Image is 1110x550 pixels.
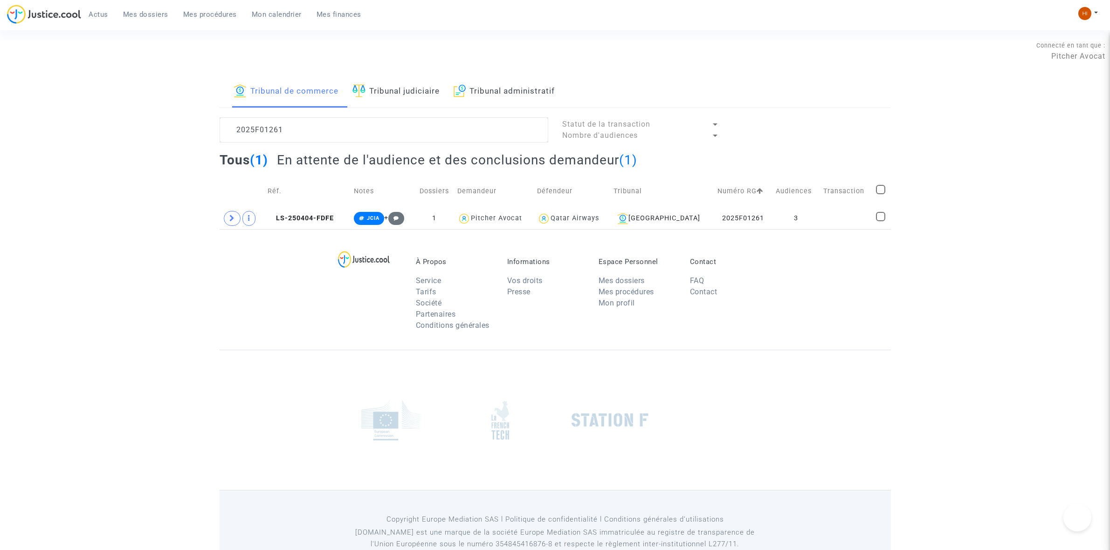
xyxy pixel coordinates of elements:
[690,258,767,266] p: Contact
[491,401,509,440] img: french_tech.png
[338,251,390,268] img: logo-lg.svg
[534,175,610,208] td: Défendeur
[457,212,471,225] img: icon-user.svg
[599,276,645,285] a: Mes dossiers
[416,321,490,330] a: Conditions générales
[416,276,441,285] a: Service
[343,514,767,525] p: Copyright Europe Mediation SAS l Politique de confidentialité l Conditions générales d’utilisa...
[361,400,420,441] img: europe_commision.png
[599,258,676,266] p: Espace Personnel
[277,152,637,168] h2: En attente de l'audience et des conclusions demandeur
[599,299,635,307] a: Mon profil
[268,214,334,222] span: LS-250404-FDFE
[250,152,268,168] span: (1)
[89,10,108,19] span: Actus
[454,76,555,108] a: Tribunal administratif
[614,213,711,224] div: [GEOGRAPHIC_DATA]
[317,10,361,19] span: Mes finances
[562,131,638,140] span: Nombre d'audiences
[454,175,534,208] td: Demandeur
[537,212,551,225] img: icon-user.svg
[343,527,767,550] p: [DOMAIN_NAME] est une marque de la société Europe Mediation SAS immatriculée au registre de tr...
[454,84,466,97] img: icon-archive.svg
[116,7,176,21] a: Mes dossiers
[416,299,442,307] a: Société
[551,214,599,222] div: Qatar Airways
[507,287,531,296] a: Presse
[471,214,522,222] div: Pitcher Avocat
[1063,503,1091,531] iframe: Help Scout Beacon - Open
[714,208,772,229] td: 2025F01261
[617,213,628,224] img: icon-banque.svg
[234,84,247,97] img: icon-banque.svg
[414,175,454,208] td: Dossiers
[572,413,648,427] img: stationf.png
[1036,42,1105,49] span: Connecté en tant que :
[1078,7,1091,20] img: fc99b196863ffcca57bb8fe2645aafd9
[252,10,302,19] span: Mon calendrier
[7,5,81,24] img: jc-logo.svg
[690,287,717,296] a: Contact
[610,175,714,208] td: Tribunal
[351,175,414,208] td: Notes
[176,7,244,21] a: Mes procédures
[772,208,820,229] td: 3
[352,76,440,108] a: Tribunal judiciaire
[690,276,704,285] a: FAQ
[81,7,116,21] a: Actus
[220,152,268,168] h2: Tous
[619,152,637,168] span: (1)
[309,7,369,21] a: Mes finances
[352,84,365,97] img: icon-faciliter-sm.svg
[234,76,338,108] a: Tribunal de commerce
[264,175,351,208] td: Réf.
[384,214,404,222] span: +
[562,120,650,129] span: Statut de la transaction
[244,7,309,21] a: Mon calendrier
[416,258,493,266] p: À Propos
[772,175,820,208] td: Audiences
[183,10,237,19] span: Mes procédures
[414,208,454,229] td: 1
[714,175,772,208] td: Numéro RG
[123,10,168,19] span: Mes dossiers
[507,276,543,285] a: Vos droits
[820,175,873,208] td: Transaction
[367,215,379,221] span: JCIA
[416,310,456,319] a: Partenaires
[416,287,436,296] a: Tarifs
[599,287,654,296] a: Mes procédures
[507,258,585,266] p: Informations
